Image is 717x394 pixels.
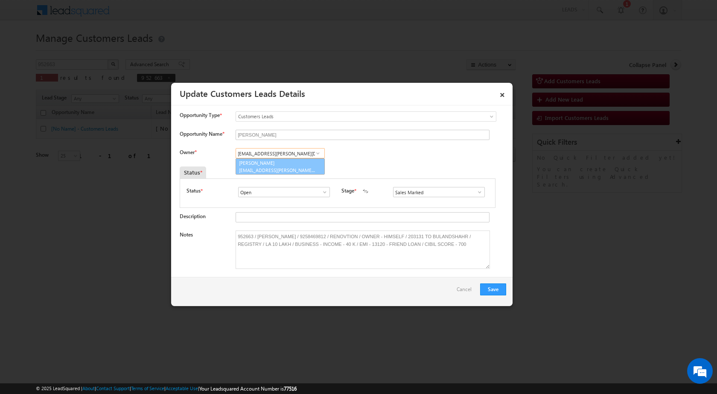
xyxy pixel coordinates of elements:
[236,158,325,175] a: [PERSON_NAME]
[140,4,160,25] div: Minimize live chat window
[82,385,95,391] a: About
[44,45,143,56] div: Chat with us now
[236,148,325,158] input: Type to Search
[15,45,36,56] img: d_60004797649_company_0_60004797649
[238,187,330,197] input: Type to Search
[239,167,316,173] span: [EMAIL_ADDRESS][PERSON_NAME][DOMAIN_NAME]
[284,385,297,392] span: 77516
[131,385,164,391] a: Terms of Service
[116,263,155,274] em: Start Chat
[312,149,323,158] a: Show All Items
[180,213,206,219] label: Description
[495,86,510,101] a: ×
[187,187,201,195] label: Status
[236,111,496,122] a: Customers Leads
[457,283,476,300] a: Cancel
[180,231,193,238] label: Notes
[480,283,506,295] button: Save
[199,385,297,392] span: Your Leadsquared Account Number is
[166,385,198,391] a: Acceptable Use
[180,131,224,137] label: Opportunity Name
[180,166,206,178] div: Status
[317,188,328,196] a: Show All Items
[36,385,297,393] span: © 2025 LeadSquared | | | | |
[180,87,305,99] a: Update Customers Leads Details
[180,111,220,119] span: Opportunity Type
[341,187,354,195] label: Stage
[472,188,483,196] a: Show All Items
[180,149,196,155] label: Owner
[393,187,485,197] input: Type to Search
[236,113,461,120] span: Customers Leads
[11,79,156,256] textarea: Type your message and hit 'Enter'
[96,385,130,391] a: Contact Support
